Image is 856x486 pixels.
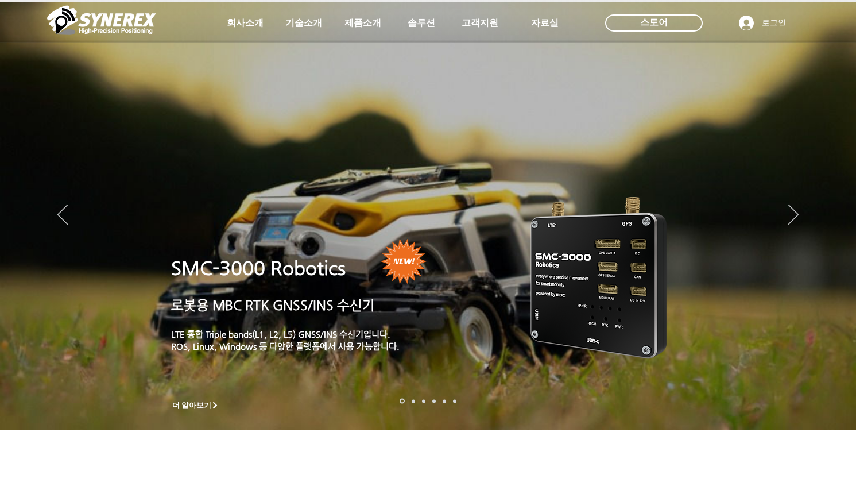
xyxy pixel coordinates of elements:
span: 제품소개 [344,17,381,29]
div: 스토어 [605,14,703,32]
a: LTE 통합 Triple bands(L1, L2, L5) GNSS/INS 수신기입니다. [171,329,390,339]
span: 회사소개 [227,17,264,29]
a: 회사소개 [216,11,274,34]
button: 다음 [788,205,799,226]
span: 자료실 [531,17,559,29]
span: 솔루션 [408,17,435,29]
a: 측량 IoT [422,399,425,403]
span: 로그인 [758,17,790,29]
a: 자료실 [516,11,574,34]
nav: 슬라이드 [396,399,460,404]
a: 더 알아보기 [167,398,224,412]
span: 고객지원 [462,17,498,29]
a: 솔루션 [393,11,450,34]
a: 정밀농업 [453,399,456,403]
span: 스토어 [640,16,668,29]
a: 기술소개 [275,11,332,34]
a: 로봇용 MBC RTK GNSS/INS 수신기 [171,298,375,313]
a: 로봇 [443,399,446,403]
img: 씨너렉스_White_simbol_대지 1.png [47,3,156,37]
a: ROS, Linux, Windows 등 다양한 플랫폼에서 사용 가능합니다. [171,341,400,351]
a: 로봇- SMC 2000 [400,399,405,404]
a: SMC-3000 Robotics [171,257,346,279]
a: 제품소개 [334,11,392,34]
span: 기술소개 [285,17,322,29]
span: 더 알아보기 [172,400,212,411]
button: 이전 [57,205,68,226]
button: 로그인 [731,12,794,34]
img: KakaoTalk_20241224_155801212.png [514,180,684,372]
a: 드론 8 - SMC 2000 [412,399,415,403]
a: 자율주행 [432,399,436,403]
a: 고객지원 [451,11,509,34]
